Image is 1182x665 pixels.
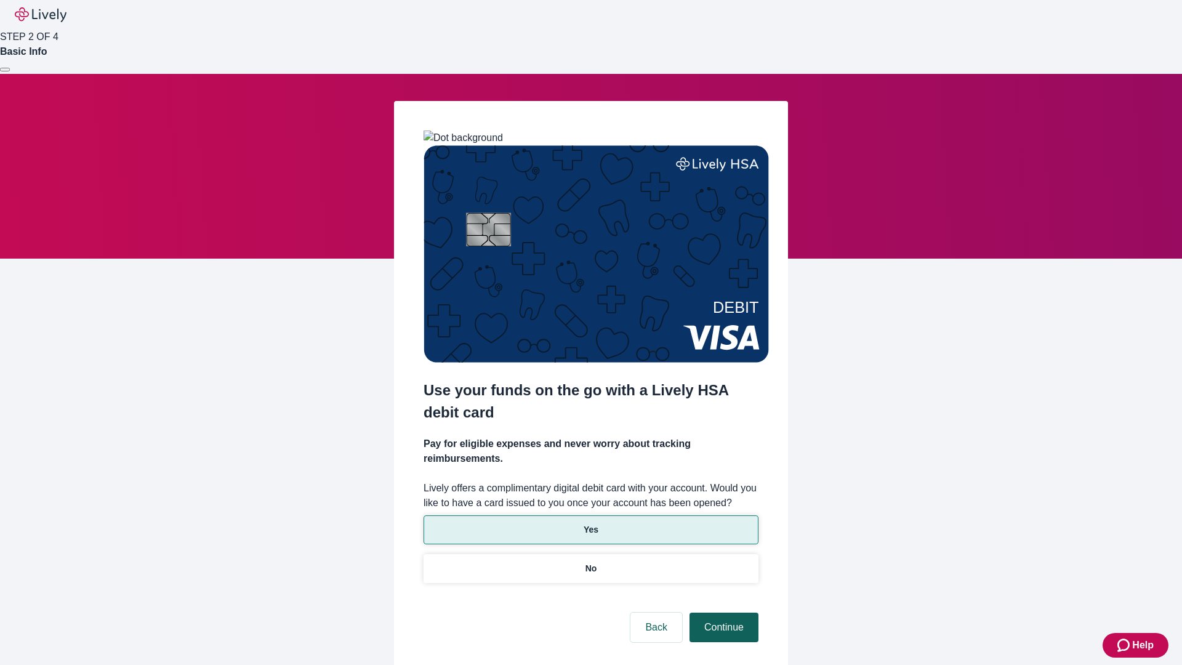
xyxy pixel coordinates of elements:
[424,437,758,466] h4: Pay for eligible expenses and never worry about tracking reimbursements.
[585,562,597,575] p: No
[1103,633,1168,658] button: Zendesk support iconHelp
[424,131,503,145] img: Dot background
[1117,638,1132,653] svg: Zendesk support icon
[584,523,598,536] p: Yes
[424,379,758,424] h2: Use your funds on the go with a Lively HSA debit card
[424,554,758,583] button: No
[15,7,66,22] img: Lively
[689,613,758,642] button: Continue
[424,145,769,363] img: Debit card
[424,515,758,544] button: Yes
[1132,638,1154,653] span: Help
[630,613,682,642] button: Back
[424,481,758,510] label: Lively offers a complimentary digital debit card with your account. Would you like to have a card...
